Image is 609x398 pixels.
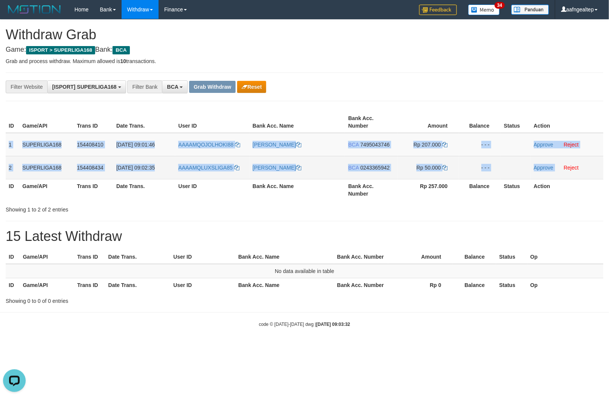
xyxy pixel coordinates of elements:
[235,278,334,292] th: Bank Acc. Name
[6,250,20,264] th: ID
[77,165,103,171] span: 154408434
[105,250,171,264] th: Date Trans.
[167,84,178,90] span: BCA
[189,81,236,93] button: Grab Withdraw
[253,142,301,148] a: [PERSON_NAME]
[527,278,603,292] th: Op
[253,165,301,171] a: [PERSON_NAME]
[237,81,266,93] button: Reset
[19,111,74,133] th: Game/API
[20,250,74,264] th: Game/API
[178,142,233,148] span: AAAAMQOJOLHOKI88
[3,3,26,26] button: Open LiveChat chat widget
[74,278,105,292] th: Trans ID
[459,179,501,201] th: Balance
[453,250,496,264] th: Balance
[459,111,501,133] th: Balance
[178,165,233,171] span: AAAAMQLUXSLIGA85
[534,165,553,171] a: Approve
[235,250,334,264] th: Bank Acc. Name
[316,322,350,327] strong: [DATE] 09:03:32
[175,179,250,201] th: User ID
[459,133,501,156] td: - - -
[413,142,441,148] span: Rp 207.000
[178,165,239,171] a: AAAAMQLUXSLIGA85
[6,294,248,305] div: Showing 0 to 0 of 0 entries
[501,111,531,133] th: Status
[6,57,603,65] p: Grab and process withdraw. Maximum allowed is transactions.
[127,80,162,93] div: Filter Bank
[52,84,116,90] span: [ISPORT] SUPERLIGA168
[26,46,95,54] span: ISPORT > SUPERLIGA168
[511,5,549,15] img: panduan.png
[419,5,457,15] img: Feedback.jpg
[175,111,250,133] th: User ID
[360,142,390,148] span: Copy 7495043746 to clipboard
[398,179,459,201] th: Rp 257.000
[468,5,500,15] img: Button%20Memo.svg
[334,278,388,292] th: Bank Acc. Number
[162,80,188,93] button: BCA
[388,250,453,264] th: Amount
[6,80,47,93] div: Filter Website
[170,250,235,264] th: User ID
[334,250,388,264] th: Bank Acc. Number
[531,111,603,133] th: Action
[348,142,359,148] span: BCA
[531,179,603,201] th: Action
[6,27,603,42] h1: Withdraw Grab
[113,179,175,201] th: Date Trans.
[388,278,453,292] th: Rp 0
[6,156,19,179] td: 2
[74,111,113,133] th: Trans ID
[345,179,397,201] th: Bank Acc. Number
[116,142,155,148] span: [DATE] 09:01:46
[398,111,459,133] th: Amount
[496,250,527,264] th: Status
[6,46,603,54] h4: Game: Bank:
[6,264,603,278] td: No data available in table
[20,278,74,292] th: Game/API
[442,142,448,148] a: Copy 207000 to clipboard
[113,46,130,54] span: BCA
[47,80,126,93] button: [ISPORT] SUPERLIGA168
[259,322,350,327] small: code © [DATE]-[DATE] dwg |
[534,142,553,148] a: Approve
[113,111,175,133] th: Date Trans.
[6,4,63,15] img: MOTION_logo.png
[74,250,105,264] th: Trans ID
[77,142,103,148] span: 154408410
[6,179,19,201] th: ID
[345,111,397,133] th: Bank Acc. Number
[19,133,74,156] td: SUPERLIGA168
[6,203,248,213] div: Showing 1 to 2 of 2 entries
[564,142,579,148] a: Reject
[496,278,527,292] th: Status
[453,278,496,292] th: Balance
[416,165,441,171] span: Rp 50.000
[442,165,448,171] a: Copy 50000 to clipboard
[459,156,501,179] td: - - -
[6,229,603,244] h1: 15 Latest Withdraw
[6,278,20,292] th: ID
[105,278,171,292] th: Date Trans.
[6,133,19,156] td: 1
[250,179,345,201] th: Bank Acc. Name
[564,165,579,171] a: Reject
[19,156,74,179] td: SUPERLIGA168
[348,165,359,171] span: BCA
[19,179,74,201] th: Game/API
[178,142,240,148] a: AAAAMQOJOLHOKI88
[527,250,603,264] th: Op
[74,179,113,201] th: Trans ID
[120,58,126,64] strong: 10
[116,165,155,171] span: [DATE] 09:02:35
[360,165,390,171] span: Copy 0243365942 to clipboard
[501,179,531,201] th: Status
[495,2,505,9] span: 34
[170,278,235,292] th: User ID
[6,111,19,133] th: ID
[250,111,345,133] th: Bank Acc. Name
